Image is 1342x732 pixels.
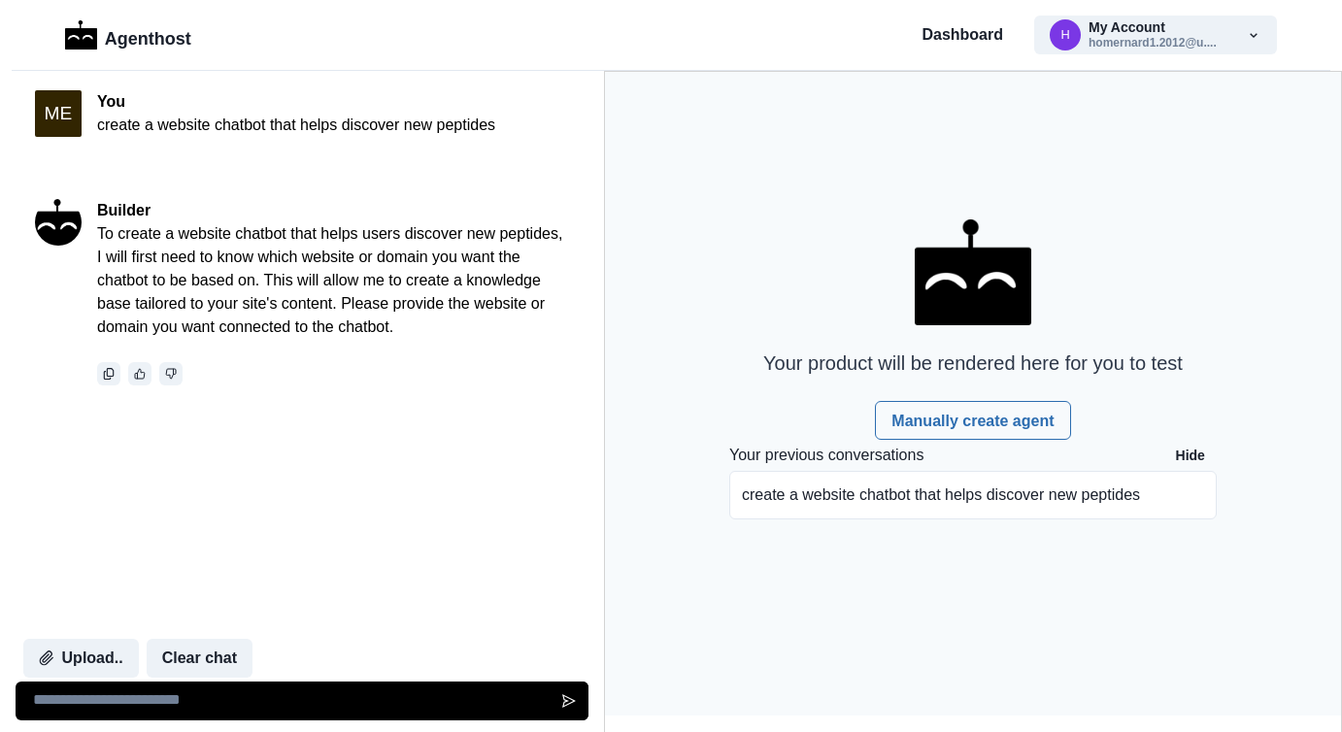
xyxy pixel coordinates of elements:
[65,18,191,52] a: LogoAgenthost
[97,90,495,114] p: You
[128,362,151,385] button: thumbs_up
[1164,440,1217,471] button: Hide
[763,349,1183,378] p: Your product will be rendered here for you to test
[97,114,495,137] p: create a website chatbot that helps discover new peptides
[65,20,97,50] img: Logo
[1034,16,1277,54] button: homernard1.2012@u.northwestern.eduMy Accounthomernard1.2012@u....
[35,199,82,246] img: An Ifffy
[159,362,183,385] button: thumbs_down
[729,471,1217,527] a: create a website chatbot that helps discover new peptides
[922,23,1003,47] a: Dashboard
[97,199,569,222] p: Builder
[97,362,120,385] button: Copy
[729,444,923,467] p: Your previous conversations
[45,104,73,122] div: M E
[550,682,588,720] button: Send message
[105,18,191,52] p: Agenthost
[742,483,1204,507] p: create a website chatbot that helps discover new peptides
[915,219,1031,326] img: AgentHost Logo
[23,639,139,678] button: Upload..
[875,401,1070,440] a: Manually create agent
[147,639,252,678] button: Clear chat
[97,222,569,339] p: To create a website chatbot that helps users discover new peptides, I will first need to know whi...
